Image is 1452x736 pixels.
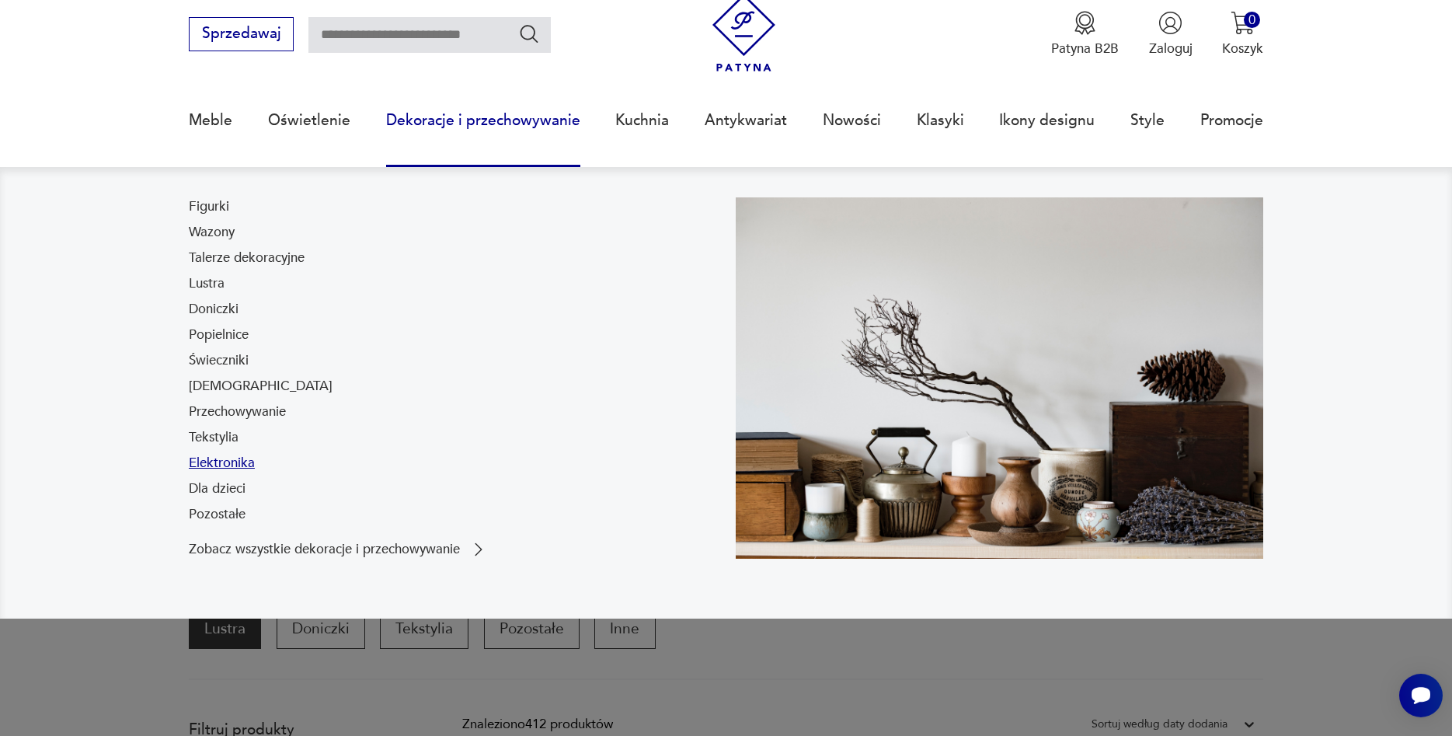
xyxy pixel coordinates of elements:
[917,85,964,156] a: Klasyki
[189,249,305,267] a: Talerze dekoracyjne
[189,505,245,524] a: Pozostałe
[1051,11,1119,58] button: Patyna B2B
[189,197,229,216] a: Figurki
[189,480,245,498] a: Dla dzieci
[736,197,1264,559] img: cfa44e985ea346226f89ee8969f25989.jpg
[189,543,460,556] p: Zobacz wszystkie dekoracje i przechowywanie
[189,85,232,156] a: Meble
[1051,11,1119,58] a: Ikona medaluPatyna B2B
[1149,11,1193,58] button: Zaloguj
[999,85,1095,156] a: Ikony designu
[1399,674,1443,717] iframe: Smartsupp widget button
[615,85,669,156] a: Kuchnia
[1073,11,1097,35] img: Ikona medalu
[189,223,235,242] a: Wazony
[189,300,239,319] a: Doniczki
[189,377,333,396] a: [DEMOGRAPHIC_DATA]
[189,326,249,344] a: Popielnice
[1149,40,1193,58] p: Zaloguj
[518,23,541,45] button: Szukaj
[189,274,225,293] a: Lustra
[1222,11,1263,58] button: 0Koszyk
[386,85,580,156] a: Dekoracje i przechowywanie
[1200,85,1263,156] a: Promocje
[705,85,787,156] a: Antykwariat
[189,17,294,51] button: Sprzedawaj
[189,29,294,41] a: Sprzedawaj
[1231,11,1255,35] img: Ikona koszyka
[1130,85,1165,156] a: Style
[189,540,488,559] a: Zobacz wszystkie dekoracje i przechowywanie
[1222,40,1263,58] p: Koszyk
[823,85,881,156] a: Nowości
[1244,12,1260,28] div: 0
[1051,40,1119,58] p: Patyna B2B
[189,403,286,421] a: Przechowywanie
[189,454,255,473] a: Elektronika
[189,351,249,370] a: Świeczniki
[268,85,350,156] a: Oświetlenie
[189,428,239,447] a: Tekstylia
[1158,11,1182,35] img: Ikonka użytkownika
